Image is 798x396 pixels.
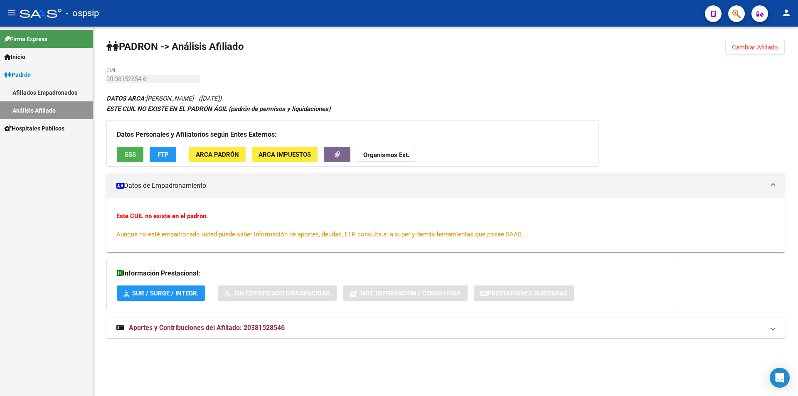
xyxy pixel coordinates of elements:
[361,290,461,297] span: Not. Internacion / Censo Hosp.
[259,151,311,158] span: ARCA Impuestos
[106,95,146,102] strong: DATOS ARCA:
[106,95,194,102] span: [PERSON_NAME]
[4,124,64,133] span: Hospitales Públicos
[4,70,31,79] span: Padrón
[252,147,318,162] button: ARCA Impuestos
[7,8,17,18] mat-icon: menu
[474,285,574,301] button: Prestaciones Auditadas
[66,4,99,22] span: - ospsip
[150,147,176,162] button: FTP
[4,52,25,61] span: Inicio
[363,151,409,159] strong: Organismos Ext.
[357,147,416,162] button: Organismos Ext.
[343,285,468,301] button: Not. Internacion / Censo Hosp.
[116,181,765,190] mat-panel-title: Datos de Empadronamiento
[117,129,589,140] h3: Datos Personales y Afiliatorios según Entes Externos:
[725,40,785,55] button: Cambiar Afiliado
[106,173,785,198] mat-expansion-panel-header: Datos de Empadronamiento
[116,231,523,238] span: Aunque no esté empadronado usted puede saber información de aportes, deudas, FTP, consulta a la s...
[158,151,169,158] span: FTP
[106,105,330,113] strong: ESTE CUIL NO EXISTE EN EL PADRÓN ÁGIL (padrón de permisos y liquidaciones)
[125,151,136,158] span: SSS
[129,324,285,332] span: Aportes y Contribuciones del Afiliado: 20381528546
[106,198,785,252] div: Datos de Empadronamiento
[117,285,205,301] button: SUR / SURGE / INTEGR.
[488,290,567,297] span: Prestaciones Auditadas
[196,151,239,158] span: ARCA Padrón
[218,285,337,301] button: Sin Certificado Discapacidad
[199,95,222,102] span: ([DATE])
[732,44,778,51] span: Cambiar Afiliado
[106,41,244,52] strong: PADRON -> Análisis Afiliado
[117,147,143,162] button: SSS
[770,368,790,388] div: Open Intercom Messenger
[781,8,791,18] mat-icon: person
[189,147,246,162] button: ARCA Padrón
[116,212,208,220] strong: Este CUIL no existe en el padrón.
[117,268,664,279] h3: Información Prestacional:
[132,290,199,297] span: SUR / SURGE / INTEGR.
[106,318,785,338] mat-expansion-panel-header: Aportes y Contribuciones del Afiliado: 20381528546
[234,290,330,297] span: Sin Certificado Discapacidad
[4,34,47,44] span: Firma Express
